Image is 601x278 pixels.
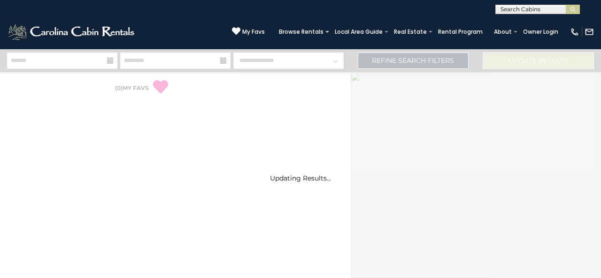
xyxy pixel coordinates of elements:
a: My Favs [232,27,265,37]
a: Local Area Guide [330,25,387,38]
a: About [489,25,516,38]
img: phone-regular-white.png [570,27,579,37]
a: Browse Rentals [274,25,328,38]
img: White-1-2.png [7,23,137,41]
a: Real Estate [389,25,431,38]
img: mail-regular-white.png [585,27,594,37]
a: Owner Login [518,25,563,38]
a: Rental Program [433,25,487,38]
span: My Favs [242,28,265,36]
